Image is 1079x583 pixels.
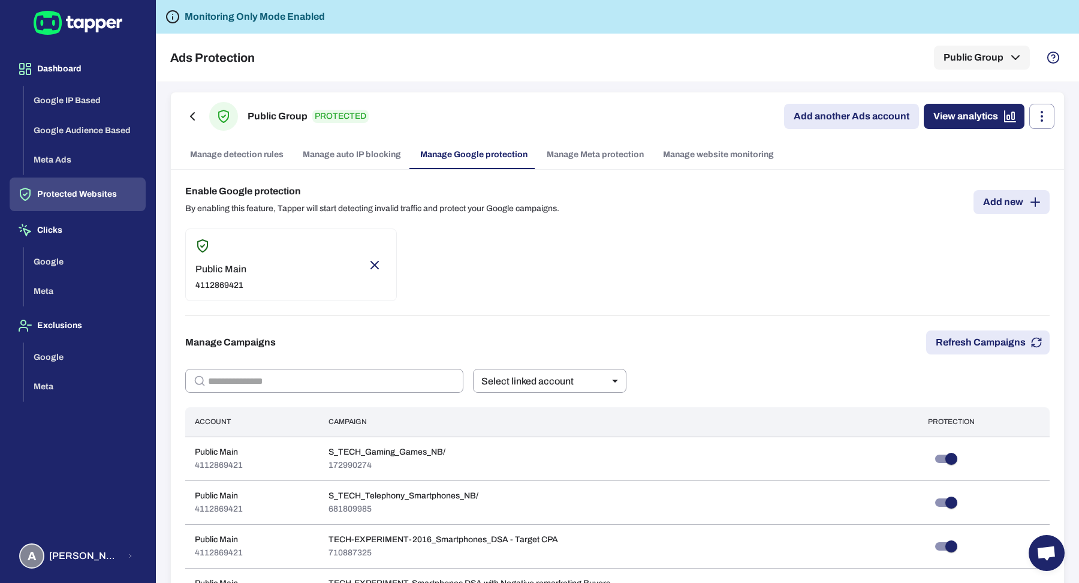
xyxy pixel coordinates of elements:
[784,104,919,129] a: Add another Ads account
[328,548,558,558] p: 710887325
[24,342,146,372] button: Google
[473,369,626,393] div: Select linked account
[195,280,246,291] p: 4112869421
[24,351,146,361] a: Google
[10,52,146,86] button: Dashboard
[24,381,146,391] a: Meta
[185,203,559,214] p: By enabling this feature, Tapper will start detecting invalid traffic and protect your Google cam...
[924,104,1024,129] a: View analytics
[653,140,783,169] a: Manage website monitoring
[363,253,387,277] button: Remove account
[24,116,146,146] button: Google Audience Based
[185,407,319,437] th: Account
[10,320,146,330] a: Exclusions
[10,309,146,342] button: Exclusions
[926,330,1050,354] button: Refresh Campaigns
[195,534,243,545] p: Public Main
[19,543,44,569] div: A
[10,214,146,247] button: Clicks
[411,140,537,169] a: Manage Google protection
[328,460,445,471] p: 172990274
[24,145,146,175] button: Meta Ads
[293,140,411,169] a: Manage auto IP blocking
[10,63,146,73] a: Dashboard
[1029,535,1065,571] a: Open chat
[10,188,146,199] a: Protected Websites
[24,95,146,105] a: Google IP Based
[185,335,276,350] h6: Manage Campaigns
[328,534,558,545] p: TECH-EXPERIMENT-2016_Smartphones_DSA - Target CPA
[195,491,243,501] p: Public Main
[195,263,246,275] p: Public Main
[165,10,180,24] svg: Tapper is not blocking any fraudulent activity for this domain
[195,460,243,471] p: 4112869421
[24,124,146,134] a: Google Audience Based
[24,256,146,266] a: Google
[185,184,559,199] h6: Enable Google protection
[918,407,1050,437] th: Protection
[24,154,146,164] a: Meta Ads
[328,447,445,458] p: S_TECH_Gaming_Games_NB/
[10,178,146,211] button: Protected Websites
[49,550,120,562] span: [PERSON_NAME] [PERSON_NAME] Koutsogianni
[973,190,1050,214] a: Add new
[185,10,325,24] h6: Monitoring Only Mode Enabled
[312,110,369,123] p: PROTECTED
[10,539,146,573] button: A[PERSON_NAME] [PERSON_NAME] Koutsogianni
[180,140,293,169] a: Manage detection rules
[537,140,653,169] a: Manage Meta protection
[195,504,243,515] p: 4112869421
[195,447,243,458] p: Public Main
[170,50,255,65] h5: Ads Protection
[328,504,478,515] p: 681809985
[24,86,146,116] button: Google IP Based
[248,109,308,124] h6: Public Group
[10,224,146,235] a: Clicks
[24,247,146,277] button: Google
[24,277,146,306] button: Meta
[319,407,918,437] th: Campaign
[24,286,146,296] a: Meta
[934,46,1030,70] button: Public Group
[24,372,146,402] button: Meta
[195,548,243,558] p: 4112869421
[328,491,478,501] p: S_TECH_Telephony_Smartphones_NB/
